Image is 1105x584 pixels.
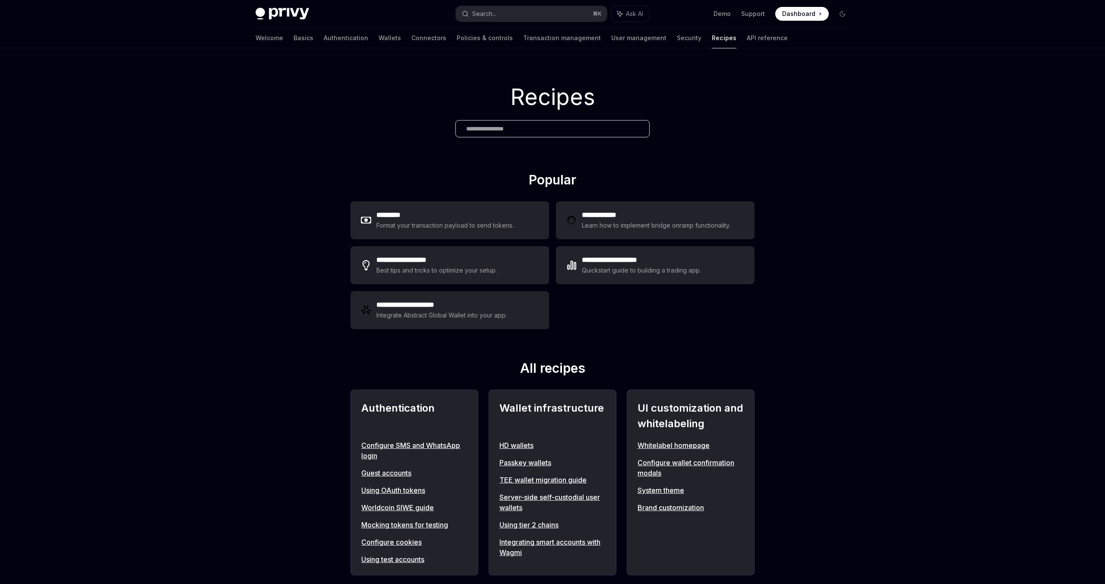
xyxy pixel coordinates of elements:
[499,520,606,530] a: Using tier 2 chains
[593,10,602,17] span: ⌘ K
[294,28,313,48] a: Basics
[361,554,467,565] a: Using test accounts
[350,201,549,239] a: **** ****Format your transaction payload to send tokens.
[741,10,765,18] a: Support
[582,220,733,231] div: Learn how to implement bridge onramp functionality.
[582,265,701,276] div: Quickstart guide to building a trading app.
[361,440,467,461] a: Configure SMS and WhatsApp login
[523,28,601,48] a: Transaction management
[836,7,849,21] button: Toggle dark mode
[376,220,514,231] div: Format your transaction payload to send tokens.
[350,172,755,191] h2: Popular
[775,7,829,21] a: Dashboard
[611,28,666,48] a: User management
[714,10,731,18] a: Demo
[499,457,606,468] a: Passkey wallets
[499,537,606,558] a: Integrating smart accounts with Wagmi
[626,10,643,18] span: Ask AI
[376,310,508,321] div: Integrate Abstract Global Wallet into your app.
[411,28,446,48] a: Connectors
[782,10,815,18] span: Dashboard
[638,400,744,432] h2: UI customization and whitelabeling
[638,457,744,478] a: Configure wallet confirmation modals
[638,485,744,495] a: System theme
[499,492,606,513] a: Server-side self-custodial user wallets
[256,8,309,20] img: dark logo
[472,9,496,19] div: Search...
[712,28,736,48] a: Recipes
[638,502,744,513] a: Brand customization
[361,485,467,495] a: Using OAuth tokens
[376,265,498,276] div: Best tips and tricks to optimize your setup.
[499,475,606,485] a: TEE wallet migration guide
[611,6,649,22] button: Ask AI
[361,520,467,530] a: Mocking tokens for testing
[638,440,744,451] a: Whitelabel homepage
[677,28,701,48] a: Security
[457,28,513,48] a: Policies & controls
[456,6,607,22] button: Search...⌘K
[256,28,283,48] a: Welcome
[379,28,401,48] a: Wallets
[499,400,606,432] h2: Wallet infrastructure
[361,400,467,432] h2: Authentication
[747,28,788,48] a: API reference
[350,360,755,379] h2: All recipes
[361,537,467,547] a: Configure cookies
[556,201,755,239] a: **** **** ***Learn how to implement bridge onramp functionality.
[361,468,467,478] a: Guest accounts
[361,502,467,513] a: Worldcoin SIWE guide
[324,28,368,48] a: Authentication
[499,440,606,451] a: HD wallets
